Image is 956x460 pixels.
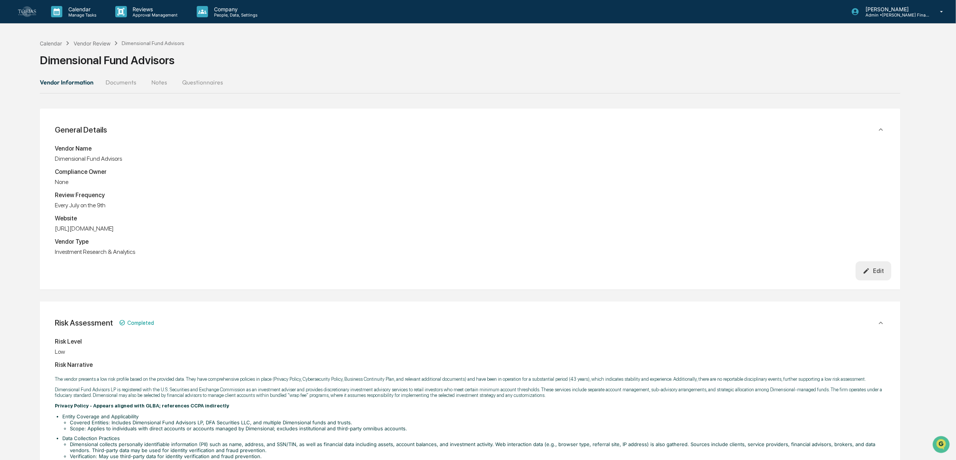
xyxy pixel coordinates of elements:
div: Start new chat [26,58,123,65]
div: General Details [55,125,107,134]
iframe: Open customer support [932,435,952,455]
div: Vendor Type [55,238,885,245]
p: The vendor presents a low risk profile based on the provided data. They have comprehensive polici... [55,376,885,382]
li: Dimensional collects personally identifiable information (PII) such as name, address, and SSN/TIN... [70,441,885,453]
p: [PERSON_NAME] [859,6,929,12]
a: 🖐️Preclearance [5,92,51,106]
span: Data Lookup [15,109,47,117]
li: Data Collection Practices [62,435,885,459]
button: Notes [142,73,176,91]
div: 🗄️ [54,96,60,102]
div: 🖐️ [8,96,14,102]
a: 🗄️Attestations [51,92,96,106]
div: Risk Assessment [55,318,113,327]
div: Risk AssessmentCompleted [49,311,891,335]
div: Vendor Review [74,40,110,47]
span: Preclearance [15,95,48,103]
li: Covered Entities: Includes Dimensional Fund Advisors LP, DFA Securities LLC, and multiple Dimensi... [70,419,885,425]
div: Compliance Owner [55,168,885,175]
div: Dimensional Fund Advisors [55,155,885,162]
button: Questionnaires [176,73,229,91]
img: 1746055101610-c473b297-6a78-478c-a979-82029cc54cd1 [8,58,21,71]
div: Dimensional Fund Advisors [40,53,900,67]
div: General Details [49,142,891,281]
img: logo [18,6,36,17]
a: 🔎Data Lookup [5,106,50,120]
div: Vendor Name [55,145,885,152]
button: Vendor Information [40,73,100,91]
div: Risk Level [55,338,885,345]
li: Entity Coverage and Applicability [62,413,885,431]
p: Admin • [PERSON_NAME] Financial Advisors [859,12,929,18]
span: Completed [127,320,154,326]
div: Investment Research & Analytics [55,248,885,255]
div: Edit [863,267,884,274]
p: How can we help? [8,16,137,28]
div: 🔎 [8,110,14,116]
div: [URL][DOMAIN_NAME] [55,225,885,232]
div: secondary tabs example [40,73,900,91]
div: We're available if you need us! [26,65,95,71]
button: Edit [856,261,891,281]
li: Verification: May use third-party data for identity verification and fraud prevention. [70,453,885,459]
span: Attestations [62,95,93,103]
strong: Privacy Policy - Appears aligned with GLBA; references CCPA indirectly [55,403,229,409]
div: Risk Narrative [55,361,885,368]
div: Website [55,215,885,222]
p: Reviews [127,6,182,12]
button: Start new chat [128,60,137,69]
li: Scope: Applies to individuals with direct accounts or accounts managed by Dimensional; excludes i... [70,425,885,431]
p: Manage Tasks [62,12,100,18]
a: Powered byPylon [53,127,91,133]
div: General Details [49,118,891,142]
p: Calendar [62,6,100,12]
div: Every July on the 9th [55,202,885,209]
p: Approval Management [127,12,182,18]
div: Low [55,348,885,355]
div: Calendar [40,40,62,47]
span: Pylon [75,128,91,133]
p: Dimensional Fund Advisors LP is registered with the U.S. Securities and Exchange Commission as an... [55,387,885,398]
button: Documents [100,73,142,91]
div: Dimensional Fund Advisors [122,40,184,46]
p: People, Data, Settings [208,12,261,18]
div: Review Frequency [55,192,885,199]
p: Company [208,6,261,12]
div: None [55,178,885,186]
